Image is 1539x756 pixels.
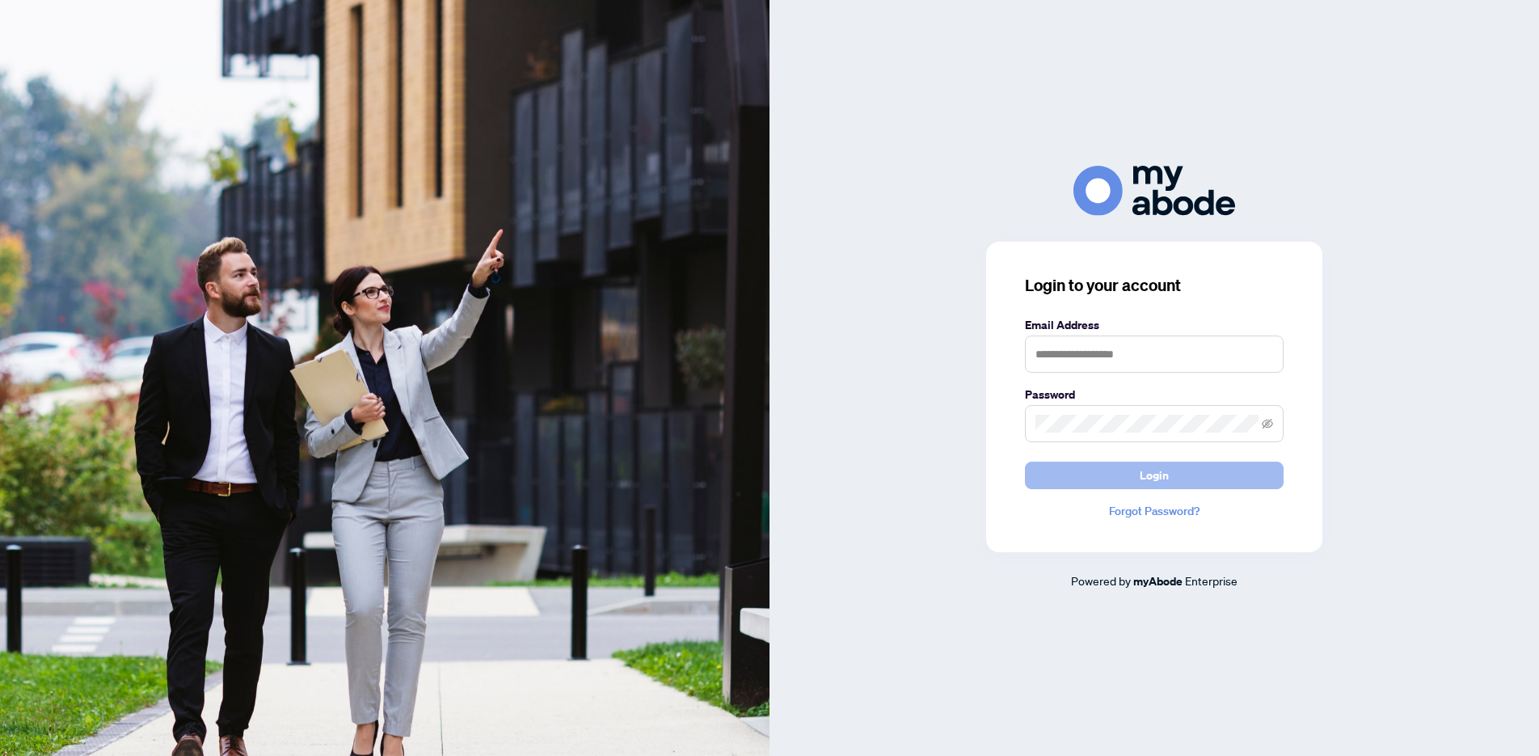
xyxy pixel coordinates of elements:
[1185,573,1238,588] span: Enterprise
[1025,462,1284,489] button: Login
[1025,316,1284,334] label: Email Address
[1025,386,1284,403] label: Password
[1025,274,1284,297] h3: Login to your account
[1073,166,1235,215] img: ma-logo
[1071,573,1131,588] span: Powered by
[1025,502,1284,520] a: Forgot Password?
[1140,462,1169,488] span: Login
[1133,572,1183,590] a: myAbode
[1262,418,1273,429] span: eye-invisible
